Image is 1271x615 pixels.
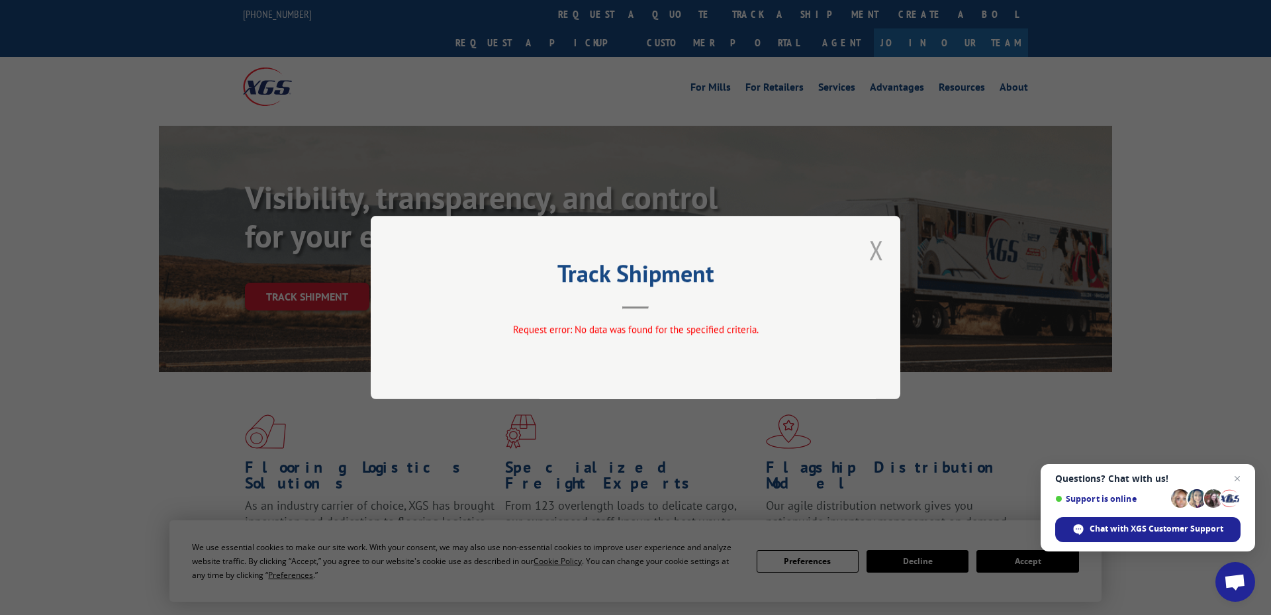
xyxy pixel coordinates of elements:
[437,264,834,289] h2: Track Shipment
[1055,494,1166,504] span: Support is online
[1229,471,1245,487] span: Close chat
[869,232,884,267] button: Close modal
[513,323,759,336] span: Request error: No data was found for the specified criteria.
[1055,517,1241,542] div: Chat with XGS Customer Support
[1055,473,1241,484] span: Questions? Chat with us!
[1215,562,1255,602] div: Open chat
[1090,523,1223,535] span: Chat with XGS Customer Support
